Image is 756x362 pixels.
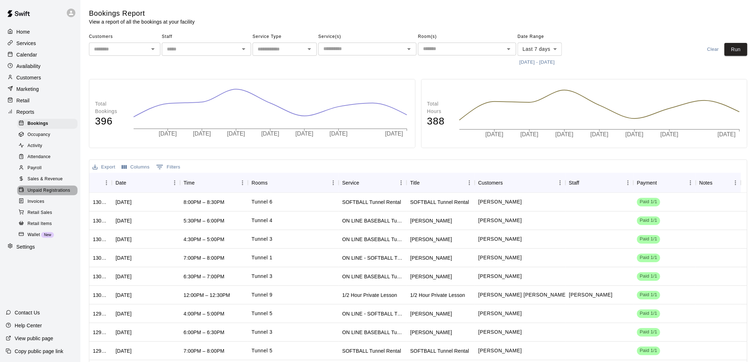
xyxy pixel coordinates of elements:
div: Odin Baldenegro [410,217,452,224]
p: Charlee Trujillo [478,310,522,317]
div: Service [342,173,359,193]
div: ON LINE BASEBALL Tunnel 1-6 Rental [342,236,403,243]
div: 1/2 Hour Private Lesson [410,292,465,299]
p: Erik Engdahl [478,347,522,354]
button: Menu [623,177,633,188]
a: Attendance [17,152,80,163]
tspan: [DATE] [330,131,348,137]
div: 4:30PM – 5:00PM [184,236,224,243]
a: Settings [6,241,75,252]
div: 1/2 Hour Private Lesson [342,292,397,299]
div: Payment [633,173,696,193]
div: Wed, Aug 13, 2025 [115,254,131,261]
span: Occupancy [28,131,50,138]
p: Services [16,40,36,47]
tspan: [DATE] [521,132,538,138]
span: Staff [162,31,251,43]
span: Paid 1/1 [637,236,660,243]
button: Open [148,44,158,54]
div: Wed, Aug 13, 2025 [115,310,131,317]
div: Title [407,173,474,193]
p: Contact Us [15,309,40,316]
button: Sort [359,178,369,188]
div: 7:00PM – 8:00PM [184,254,224,261]
p: Christopher Stephens [478,273,522,280]
div: Last 7 days [518,43,562,56]
div: ON LINE - SOFTBALL Tunnel 1-6 Rental [342,254,403,261]
p: Customers [16,74,41,81]
span: Paid 1/1 [637,329,660,336]
button: Run [725,43,747,56]
div: Reports [6,107,75,117]
div: Lillyana Miranda [410,254,452,261]
span: Payroll [28,165,41,172]
button: Menu [685,177,696,188]
p: Total Hours [427,100,452,115]
a: Occupancy [17,129,80,140]
span: Paid 1/1 [637,292,660,298]
p: Odin Baldenegro [478,235,522,243]
div: 1304059 [93,217,108,224]
span: Bookings [28,120,48,127]
button: Sort [93,178,103,188]
div: 1303430 [93,292,108,299]
div: 7:00PM – 8:00PM [184,347,224,354]
a: Retail Items [17,218,80,229]
button: Open [504,44,514,54]
div: Time [180,173,248,193]
p: Settings [16,243,35,250]
div: 6:30PM – 7:00PM [184,273,224,280]
div: Invoices [17,197,78,207]
a: Payroll [17,163,80,174]
button: Menu [101,177,112,188]
div: Service [339,173,407,193]
button: Menu [730,177,741,188]
div: SOFTBALL Tunnel Rental [410,347,469,354]
span: Date Range [518,31,580,43]
span: Attendance [28,153,51,161]
button: Open [304,44,314,54]
div: Title [410,173,420,193]
div: SOFTBALL Tunnel Rental [342,199,401,206]
p: Jackson Laufer [478,291,567,299]
p: Joshua Butcher [478,328,522,336]
span: Activity [28,142,42,150]
span: New [41,233,54,237]
tspan: [DATE] [386,131,403,137]
button: Menu [169,177,180,188]
div: Retail Items [17,219,78,229]
div: SOFTBALL Tunnel Rental [410,199,469,206]
p: Help Center [15,322,42,329]
div: Time [184,173,195,193]
a: Unpaid Registrations [17,185,80,196]
p: Tunnel 3 [252,273,272,280]
span: Paid 1/1 [637,199,660,205]
div: Wed, Aug 13, 2025 [115,217,131,224]
div: 6:00PM – 6:30PM [184,329,224,336]
div: Wed, Aug 13, 2025 [115,199,131,206]
span: Customers [89,31,160,43]
div: 5:30PM – 6:00PM [184,217,224,224]
div: Odin Baldenegro [410,236,452,243]
div: Christopher Stephens [410,273,452,280]
div: Retail [6,95,75,106]
p: Tunnel 3 [252,235,272,243]
a: Home [6,26,75,37]
button: Sort [657,178,667,188]
tspan: [DATE] [227,131,245,137]
a: Invoices [17,196,80,207]
div: Notes [696,173,741,193]
div: Availability [6,61,75,72]
span: Invoices [28,198,44,205]
p: Tunnel 5 [252,310,272,317]
div: Joshua Butcher [410,329,452,336]
div: 1298296 [93,347,108,354]
div: Payroll [17,163,78,173]
div: WalletNew [17,230,78,240]
h4: 396 [95,115,126,128]
div: Bookings [17,119,78,129]
p: Phil Shaver [478,198,522,206]
tspan: [DATE] [661,132,678,138]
